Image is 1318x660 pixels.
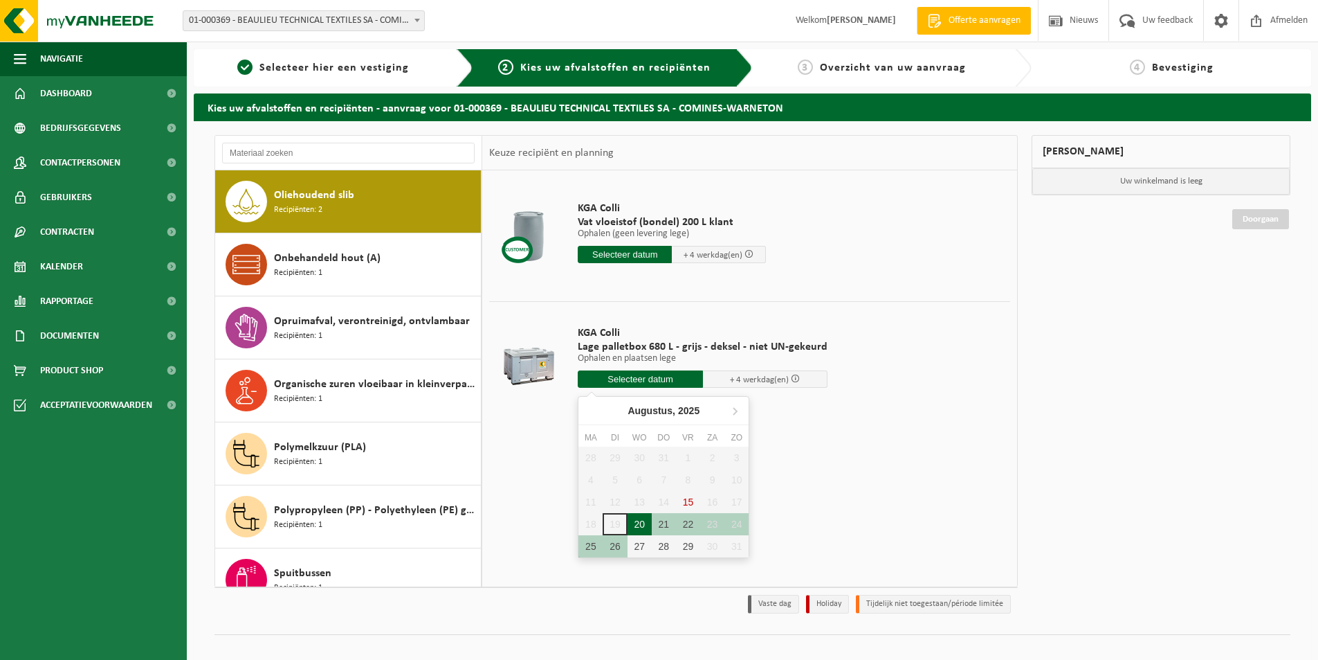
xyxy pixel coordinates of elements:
p: Uw winkelmand is leeg [1032,168,1290,195]
div: 22 [676,513,700,535]
span: Opruimafval, verontreinigd, ontvlambaar [274,313,470,330]
a: Doorgaan [1232,209,1289,229]
div: di [603,431,627,445]
div: 29 [676,535,700,558]
span: Dashboard [40,76,92,111]
span: Rapportage [40,284,93,319]
span: Organische zuren vloeibaar in kleinverpakking [274,376,477,393]
a: Offerte aanvragen [917,7,1031,35]
div: 21 [652,513,676,535]
span: 4 [1130,60,1145,75]
span: Recipiënten: 1 [274,519,322,532]
span: Recipiënten: 2 [274,204,322,217]
strong: [PERSON_NAME] [827,15,896,26]
span: Recipiënten: 1 [274,456,322,469]
span: Polymelkzuur (PLA) [274,439,366,456]
span: + 4 werkdag(en) [730,375,789,384]
div: za [700,431,724,445]
div: wo [628,431,652,445]
input: Selecteer datum [578,371,703,388]
span: Gebruikers [40,180,92,215]
div: do [652,431,676,445]
span: Recipiënten: 1 [274,393,322,406]
span: Polypropyleen (PP) - Polyethyleen (PE) gemengd, hard, gekleurd [274,502,477,519]
span: Offerte aanvragen [945,14,1024,28]
span: Vat vloeistof (bondel) 200 L klant [578,215,766,229]
button: Spuitbussen Recipiënten: 1 [215,548,482,612]
span: Bedrijfsgegevens [40,111,121,145]
span: Kies uw afvalstoffen en recipiënten [520,62,711,73]
div: vr [676,431,700,445]
p: Ophalen en plaatsen lege [578,354,827,364]
span: 01-000369 - BEAULIEU TECHNICAL TEXTILES SA - COMINES-WARNETON [183,10,425,31]
span: Documenten [40,319,99,353]
a: 1Selecteer hier een vestiging [201,60,446,76]
div: 28 [652,535,676,558]
span: Navigatie [40,42,83,76]
div: 27 [628,535,652,558]
span: 2 [498,60,513,75]
span: 01-000369 - BEAULIEU TECHNICAL TEXTILES SA - COMINES-WARNETON [183,11,424,30]
div: Augustus, [622,400,705,422]
h2: Kies uw afvalstoffen en recipiënten - aanvraag voor 01-000369 - BEAULIEU TECHNICAL TEXTILES SA - ... [194,93,1311,121]
span: Product Shop [40,353,103,388]
button: Polymelkzuur (PLA) Recipiënten: 1 [215,422,482,485]
span: Spuitbussen [274,565,331,582]
span: Overzicht van uw aanvraag [820,62,966,73]
p: Ophalen (geen levering lege) [578,229,766,239]
span: Kalender [40,249,83,284]
button: Oliehoudend slib Recipiënten: 2 [215,170,482,233]
button: Opruimafval, verontreinigd, ontvlambaar Recipiënten: 1 [215,296,482,359]
span: KGA Colli [578,202,766,215]
input: Materiaal zoeken [222,143,475,163]
div: 25 [578,535,603,558]
li: Tijdelijk niet toegestaan/période limitée [856,595,1011,614]
span: Oliehoudend slib [274,187,354,204]
div: [PERSON_NAME] [1032,135,1290,168]
span: Recipiënten: 1 [274,330,322,343]
li: Holiday [806,595,849,614]
li: Vaste dag [748,595,799,614]
span: Recipiënten: 1 [274,582,322,595]
div: Keuze recipiënt en planning [482,136,621,170]
span: KGA Colli [578,326,827,340]
div: 26 [603,535,627,558]
button: Onbehandeld hout (A) Recipiënten: 1 [215,233,482,296]
span: Contactpersonen [40,145,120,180]
div: zo [724,431,749,445]
span: Bevestiging [1152,62,1214,73]
span: Recipiënten: 1 [274,267,322,280]
span: 1 [237,60,253,75]
span: Contracten [40,215,94,249]
span: Onbehandeld hout (A) [274,250,381,267]
div: 20 [628,513,652,535]
div: ma [578,431,603,445]
span: + 4 werkdag(en) [684,251,742,260]
span: Acceptatievoorwaarden [40,388,152,422]
input: Selecteer datum [578,246,672,263]
span: Lage palletbox 680 L - grijs - deksel - niet UN-gekeurd [578,340,827,354]
button: Polypropyleen (PP) - Polyethyleen (PE) gemengd, hard, gekleurd Recipiënten: 1 [215,485,482,548]
button: Organische zuren vloeibaar in kleinverpakking Recipiënten: 1 [215,359,482,422]
span: Selecteer hier een vestiging [259,62,409,73]
i: 2025 [678,406,699,416]
span: 3 [798,60,813,75]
